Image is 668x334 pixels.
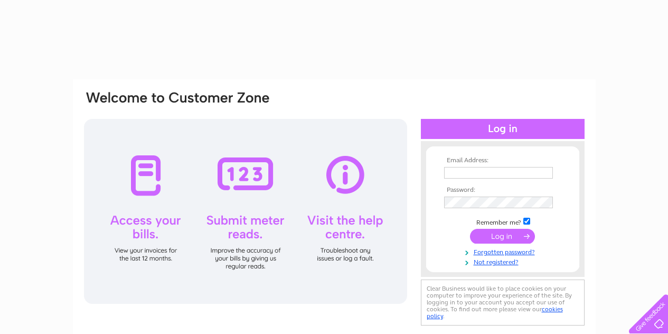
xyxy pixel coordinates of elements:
[444,256,564,266] a: Not registered?
[427,305,563,320] a: cookies policy
[421,280,585,326] div: Clear Business would like to place cookies on your computer to improve your experience of the sit...
[470,229,535,244] input: Submit
[441,187,564,194] th: Password:
[444,246,564,256] a: Forgotten password?
[441,157,564,164] th: Email Address:
[441,216,564,227] td: Remember me?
